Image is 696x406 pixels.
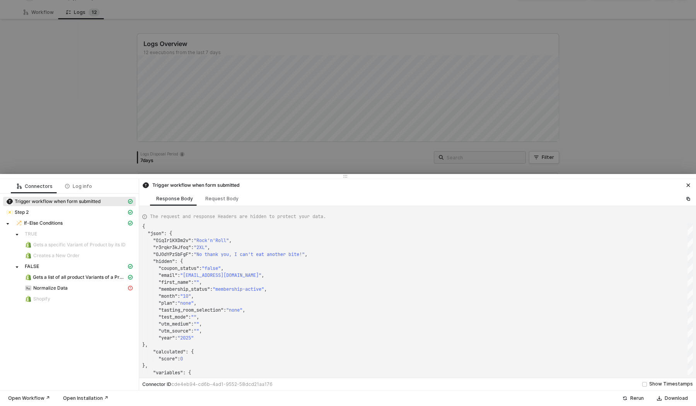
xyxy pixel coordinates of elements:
button: Rerun [618,394,649,403]
span: "hidden" [153,258,175,264]
span: "" [194,321,199,327]
span: icon-logic [17,184,22,189]
span: "2025" [177,335,194,341]
div: Open Installation ↗ [63,395,108,401]
span: "plan" [159,300,175,306]
span: The request and response Headers are hidden to protect your data. [150,213,326,220]
span: "OiqIr1KXDm2v" [153,237,191,244]
div: Response Body [156,196,193,202]
span: icon-download [657,396,662,401]
span: Step 2 [3,208,136,217]
span: , [194,300,196,306]
span: Shopify [33,296,50,302]
span: "r3rqkr3kJfoq" [153,244,191,251]
span: "0JOdYPzSbFgF" [153,251,191,258]
button: Open Workflow ↗ [3,394,55,403]
span: "false" [202,265,221,271]
span: : [191,244,194,251]
span: Gets a specific Variant of Product by its ID [22,240,136,249]
span: , [196,314,199,320]
span: "membership-active" [213,286,264,292]
span: , [261,272,264,278]
span: , [207,244,210,251]
span: Shopify [22,294,136,304]
span: icon-exclamation [128,286,133,290]
span: "variables" [153,370,183,376]
span: "coupon_status" [159,265,199,271]
span: icon-cards [128,210,133,215]
span: Creates a New Order [33,252,80,259]
span: "utm_source" [159,328,191,334]
img: integration-icon [16,220,22,226]
span: If-Else Conditions [12,218,136,228]
span: : [191,279,194,285]
span: If-Else Conditions [24,220,63,226]
span: : [175,300,177,306]
span: "No thank you, I can't eat another bite!" [194,251,305,258]
span: : { [175,258,183,264]
span: icon-cards [128,199,133,204]
span: FALSE [22,262,136,271]
span: "email" [159,272,177,278]
span: "utm_medium" [159,321,191,327]
span: : [191,251,194,258]
span: icon-success-page [623,396,627,401]
span: }, [142,342,148,348]
span: : { [186,349,194,355]
span: "tasting_room_selection" [159,307,223,313]
span: Trigger workflow when form submitted [15,198,101,205]
span: , [229,237,232,244]
span: : [191,321,194,327]
span: "test_mode" [159,314,188,320]
span: "" [194,279,199,285]
span: caret-down [6,222,10,226]
span: : [223,307,226,313]
div: Request Body [205,196,239,202]
span: : { [183,370,191,376]
span: "json" [148,230,164,237]
span: icon-drag-indicator [343,174,348,179]
span: cde4eb94-cd6b-4ad1-9552-58dcd21aa176 [171,381,273,387]
span: Gets a specific Variant of Product by its ID [33,242,126,248]
div: Trigger workflow when form submitted [142,182,239,189]
span: "score" [159,356,177,362]
span: icon-copy-paste [686,196,691,201]
div: Rerun [630,395,644,401]
span: "calculated" [153,349,186,355]
span: Normalize Data [22,283,136,293]
img: integration-icon [7,198,13,205]
img: integration-icon [25,252,31,259]
span: "" [191,314,196,320]
img: integration-icon [143,182,149,188]
div: Log info [65,183,92,189]
span: : [177,272,180,278]
span: { [142,223,145,230]
span: "first_name" [159,279,191,285]
span: Gets a list of all product Variants of a Product [33,274,126,280]
span: Normalize Data [33,285,68,291]
span: , [199,279,202,285]
span: "10" [180,293,191,299]
span: , [305,251,307,258]
span: "none" [226,307,242,313]
div: Connectors [17,183,53,189]
span: TRUE [25,231,37,237]
img: integration-icon [7,209,13,215]
span: : [191,328,194,334]
span: : [177,356,180,362]
span: "[EMAIL_ADDRESS][DOMAIN_NAME]" [180,272,261,278]
span: , [221,265,223,271]
span: 0 [180,356,183,362]
img: integration-icon [25,274,31,280]
span: : [210,286,213,292]
span: , [199,328,202,334]
span: "Rock'n'Roll" [194,237,229,244]
span: , [191,293,194,299]
span: , [242,307,245,313]
span: FALSE [25,263,39,270]
span: : { [164,230,172,237]
span: TRUE [22,229,136,239]
img: integration-icon [25,296,31,302]
span: "month" [159,293,177,299]
span: icon-cards [128,264,133,269]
